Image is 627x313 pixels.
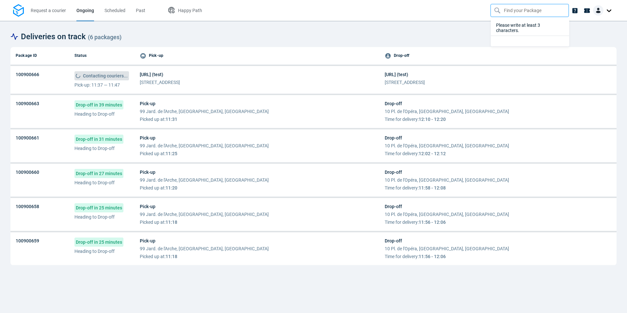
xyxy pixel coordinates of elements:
span: 12:10 - 12:20 [419,117,446,122]
span: ( 6 packages ) [88,34,121,41]
img: Client [593,5,603,16]
span: : [385,253,509,260]
span: Drop-off in 31 minutes [74,135,123,144]
span: 10 Pl. de l'Opéra, [GEOGRAPHIC_DATA], [GEOGRAPHIC_DATA] [385,108,509,115]
span: Past [136,8,145,13]
p: Heading to Drop-off [74,179,123,186]
span: 11:25 [166,151,177,156]
span: Pick-up [140,135,269,141]
span: 11:56 - 12:06 [419,220,446,225]
span: Drop-off in 25 minutes [74,238,123,247]
span: [STREET_ADDRESS] [385,79,425,86]
span: 99 Jard. de l'Arche, [GEOGRAPHIC_DATA], [GEOGRAPHIC_DATA] [140,177,269,183]
img: Logo [13,4,24,17]
span: Picked up at [140,117,165,122]
span: Time for delivery [385,220,418,225]
span: Drop-off [385,203,509,210]
span: 100900658 [16,203,39,210]
span: Drop-off in 25 minutes [74,203,123,212]
span: Picked up at [140,185,165,190]
p: Heading to Drop-off [74,145,123,152]
span: 11:58 - 12:08 [419,185,446,190]
span: 10 Pl. de l'Opéra, [GEOGRAPHIC_DATA], [GEOGRAPHIC_DATA] [385,211,509,218]
span: Pick-up [140,100,269,107]
th: Package ID [10,47,69,65]
span: Pick-up [140,169,269,175]
span: 11:20 [166,185,177,190]
span: Drop-off in 27 minutes [74,169,123,178]
span: 99 Jard. de l'Arche, [GEOGRAPHIC_DATA], [GEOGRAPHIC_DATA] [140,245,269,252]
span: 10 Pl. de l'Opéra, [GEOGRAPHIC_DATA], [GEOGRAPHIC_DATA] [385,177,509,183]
span: 10 Pl. de l'Opéra, [GEOGRAPHIC_DATA], [GEOGRAPHIC_DATA] [385,142,509,149]
span: Scheduled [104,8,125,13]
span: 99 Jard. de l'Arche, [GEOGRAPHIC_DATA], [GEOGRAPHIC_DATA] [140,142,269,149]
span: Drop-off [385,135,509,141]
span: Drop-off in 39 minutes [74,100,123,109]
span: 12:02 - 12:12 [419,151,446,156]
span: Happy Path [178,8,202,13]
span: : [385,116,509,123]
span: Time for delivery [385,185,418,190]
span: : [140,150,269,157]
span: : [140,116,269,123]
span: 11:56 - 12:06 [419,254,446,259]
p: Heading to Drop-off [74,214,123,220]
span: 11:18 [166,220,177,225]
span: : [385,185,509,191]
div: Drop-off [385,52,611,59]
span: 10 Pl. de l'Opéra, [GEOGRAPHIC_DATA], [GEOGRAPHIC_DATA] [385,245,509,252]
span: Picked up at [140,254,165,259]
span: : [140,219,269,225]
span: 100900659 [16,238,39,244]
span: Time for delivery [385,117,418,122]
span: Drop-off [385,238,509,244]
span: Deliveries on track [21,31,121,42]
span: 100900660 [16,169,39,175]
p: Heading to Drop-off [74,248,123,255]
p: Heading to Drop-off [74,111,123,117]
span: Ongoing [76,8,94,13]
span: Please write at least 3 characters. [496,23,540,33]
span: Pick-up [140,238,269,244]
div: Contacting couriers... [76,73,128,79]
span: Picked up at [140,151,165,156]
span: Pick-up [140,203,269,210]
span: 11:31 [166,117,177,122]
span: : [385,219,509,225]
span: : [385,150,509,157]
span: 11:18 [166,254,177,259]
span: : [140,253,269,260]
span: Drop-off [385,100,509,107]
span: [STREET_ADDRESS] [140,79,180,86]
span: Picked up at [140,220,165,225]
input: Find your Package [504,4,557,17]
span: [URL] (test) [140,71,180,78]
span: [URL] (test) [385,71,425,78]
th: Status [69,47,135,65]
span: 99 Jard. de l'Arche, [GEOGRAPHIC_DATA], [GEOGRAPHIC_DATA] [140,211,269,218]
span: Your data history is limited to 90 days. [496,39,564,43]
span: 100900661 [16,135,39,141]
span: 100900663 [16,100,39,107]
span: : [140,185,269,191]
span: Drop-off [385,169,509,175]
span: Time for delivery [385,254,418,259]
span: Time for delivery [385,151,418,156]
span: 99 Jard. de l'Arche, [GEOGRAPHIC_DATA], [GEOGRAPHIC_DATA] [140,108,269,115]
div: Pick-up [140,52,374,59]
span: 100900666 [16,71,39,78]
span: Request a courier [31,8,66,13]
p: Pick-up: 11:37 — 11:47 [74,82,129,88]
